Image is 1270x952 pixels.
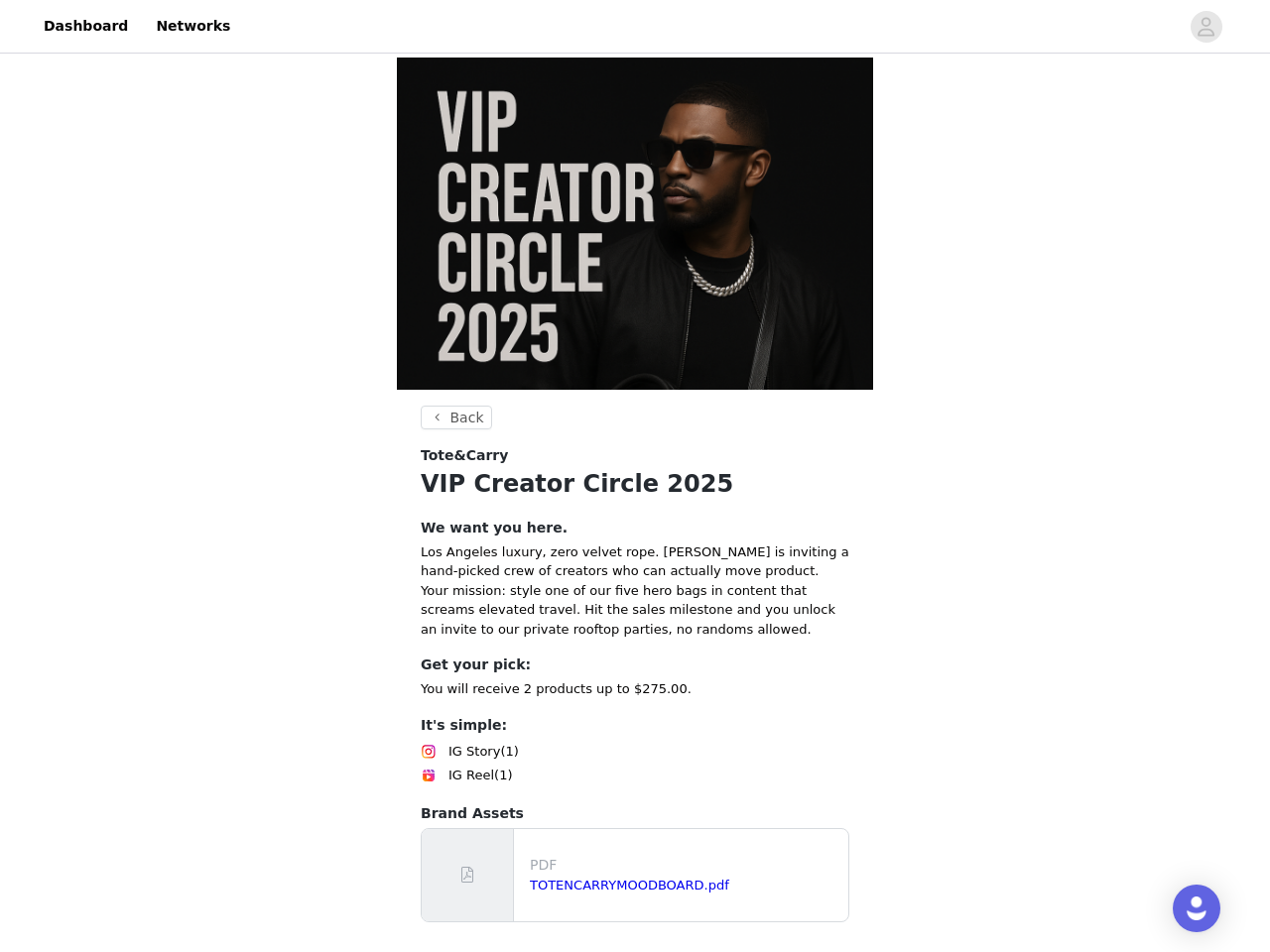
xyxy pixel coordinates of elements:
h1: VIP Creator Circle 2025 [421,466,849,502]
p: You will receive 2 products up to $275.00. [421,679,849,699]
p: PDF [530,855,840,876]
h4: We want you here. [421,518,849,538]
button: Back [421,406,492,429]
span: (1) [500,742,518,762]
h4: It's simple: [421,715,849,736]
h4: Get your pick: [421,654,849,675]
h4: Brand Assets [421,803,849,824]
span: Tote&Carry [421,445,508,466]
a: TOTENCARRYMOODBOARD.pdf [530,878,729,892]
img: campaign image [397,58,873,390]
a: Networks [144,4,242,49]
span: IG Reel [448,766,494,785]
a: Dashboard [32,4,140,49]
span: IG Story [448,742,500,762]
img: Instagram Icon [421,744,437,760]
div: avatar [1197,11,1215,43]
span: (1) [494,766,512,785]
img: Instagram Reels Icon [421,768,437,783]
div: Open Intercom Messenger [1173,885,1220,932]
p: Los Angeles luxury, zero velvet rope. [PERSON_NAME] is inviting a hand-picked crew of creators wh... [421,542,849,640]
